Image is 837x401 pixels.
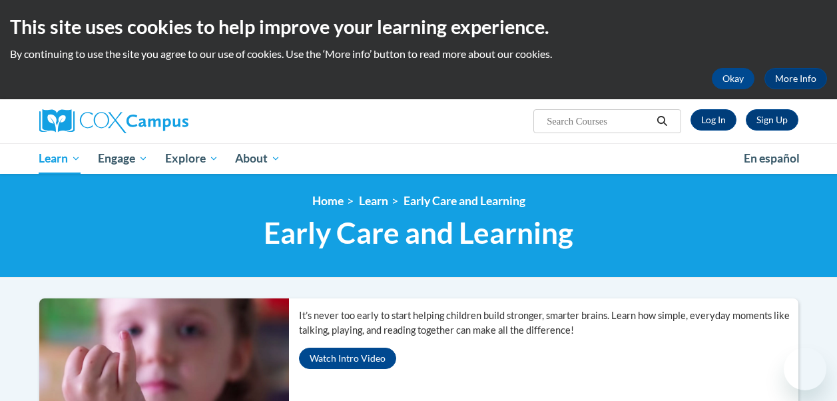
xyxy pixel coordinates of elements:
[31,143,90,174] a: Learn
[264,215,573,250] span: Early Care and Learning
[784,348,826,390] iframe: Button to launch messaging window
[39,151,81,167] span: Learn
[165,151,218,167] span: Explore
[299,348,396,369] button: Watch Intro Video
[10,13,827,40] h2: This site uses cookies to help improve your learning experience.
[89,143,156,174] a: Engage
[404,194,525,208] a: Early Care and Learning
[652,113,672,129] button: Search
[39,109,188,133] img: Cox Campus
[712,68,754,89] button: Okay
[10,47,827,61] p: By continuing to use the site you agree to our use of cookies. Use the ‘More info’ button to read...
[545,113,652,129] input: Search Courses
[299,308,798,338] p: It’s never too early to start helping children build stronger, smarter brains. Learn how simple, ...
[764,68,827,89] a: More Info
[744,151,800,165] span: En español
[226,143,289,174] a: About
[98,151,148,167] span: Engage
[39,109,279,133] a: Cox Campus
[735,145,808,173] a: En español
[29,143,808,174] div: Main menu
[156,143,227,174] a: Explore
[691,109,736,131] a: Log In
[312,194,344,208] a: Home
[359,194,388,208] a: Learn
[235,151,280,167] span: About
[746,109,798,131] a: Register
